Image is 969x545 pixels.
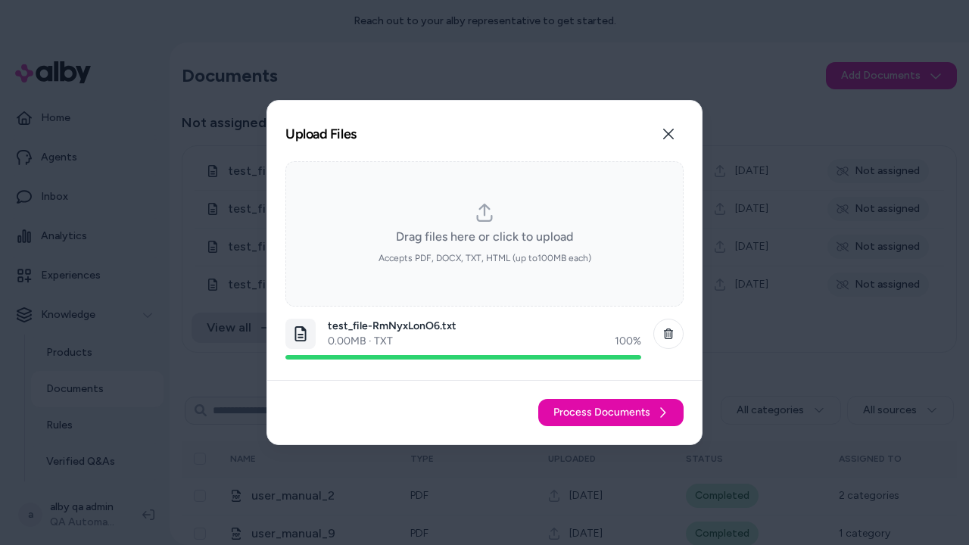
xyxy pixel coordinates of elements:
[379,252,591,264] span: Accepts PDF, DOCX, TXT, HTML (up to 100 MB each)
[615,334,641,349] div: 100 %
[553,405,650,420] span: Process Documents
[328,319,641,334] p: test_file-RmNyxLonO6.txt
[285,127,357,141] h2: Upload Files
[328,334,393,349] p: 0.00 MB · TXT
[285,313,684,366] li: dropzone-file-list-item
[396,228,573,246] span: Drag files here or click to upload
[285,313,684,426] ol: dropzone-file-list
[538,399,684,426] button: Process Documents
[285,161,684,307] div: dropzone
